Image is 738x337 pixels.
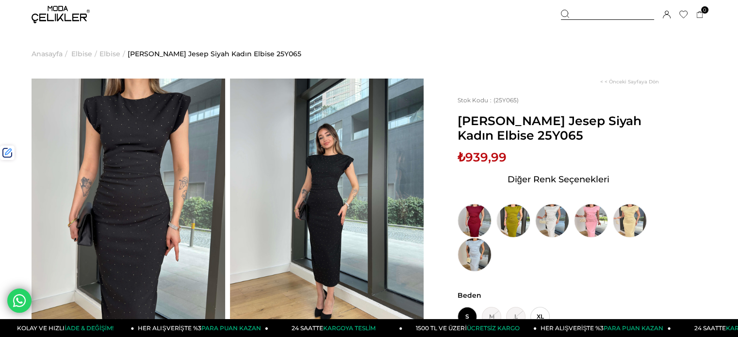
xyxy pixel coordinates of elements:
span: ₺939,99 [458,150,507,164]
span: 0 [701,6,708,14]
a: 0 [696,11,704,18]
img: Jesep elbise 25Y065 [230,79,424,337]
span: Diğer Renk Seçenekleri [508,172,609,187]
img: Yuvarlak Yaka Drapeli Jesep Pembe Kadın Elbise 25Y065 [574,204,608,238]
span: XL [530,307,550,326]
span: Stok Kodu [458,96,493,104]
a: HER ALIŞVERİŞTE %3PARA PUAN KAZAN [134,319,269,337]
a: [PERSON_NAME] Jesep Siyah Kadın Elbise 25Y065 [128,29,301,79]
span: M [482,307,501,326]
span: İADE & DEĞİŞİM! [65,324,113,332]
span: PARA PUAN KAZAN [201,324,261,332]
a: Anasayfa [32,29,63,79]
img: logo [32,6,90,23]
li: > [71,29,99,79]
li: > [99,29,128,79]
img: Jesep elbise 25Y065 [32,79,225,337]
a: < < Önceki Sayfaya Dön [600,79,659,85]
img: Yuvarlak Yaka Drapeli Jesep Sarı Kadın Elbise 25Y065 [613,204,647,238]
span: Beden [458,291,659,300]
a: HER ALIŞVERİŞTE %3PARA PUAN KAZAN [537,319,671,337]
a: Elbise [99,29,120,79]
a: 1500 TL VE ÜZERİÜCRETSİZ KARGO [403,319,537,337]
span: [PERSON_NAME] Jesep Siyah Kadın Elbise 25Y065 [458,113,659,143]
a: 24 SAATTEKARGOYA TESLİM [268,319,403,337]
li: > [32,29,70,79]
img: Yuvarlak Yaka Drapeli Jesep Yeşil Kadın Elbise 25Y065 [496,204,530,238]
span: (25Y065) [458,96,519,104]
span: PARA PUAN KAZAN [604,324,663,332]
span: L [506,307,525,326]
span: S [458,307,477,326]
a: Elbise [71,29,92,79]
img: Yuvarlak Yaka Drapeli Jesep Beyaz Kadın Elbise 25Y065 [535,204,569,238]
img: Yuvarlak Yaka Drapeli Jesep Mavi Kadın Elbise 25Y065 [458,238,492,272]
span: ÜCRETSİZ KARGO [467,324,520,332]
img: Yuvarlak Yaka Drapeli Jesep Bordo Kadın Elbise 25Y065 [458,204,492,238]
span: KARGOYA TESLİM [323,324,376,332]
